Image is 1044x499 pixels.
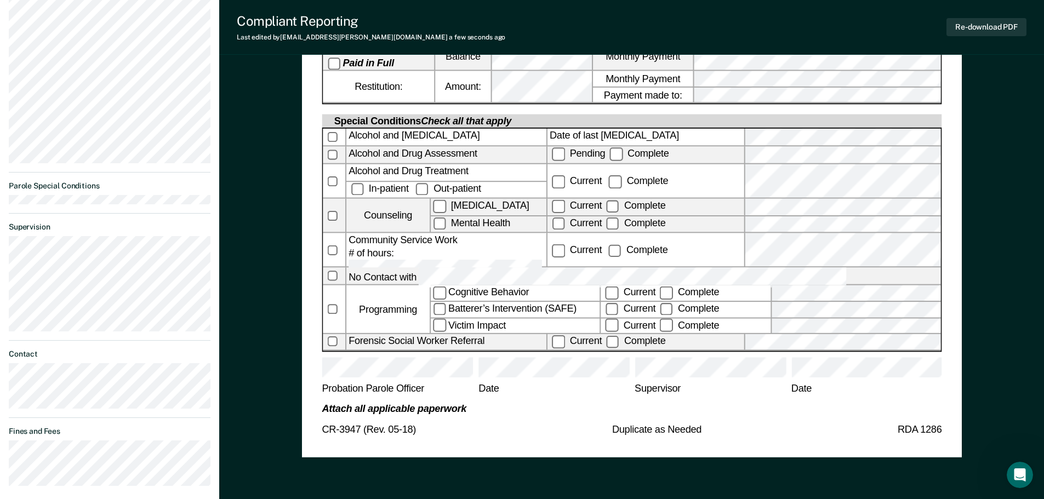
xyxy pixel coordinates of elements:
label: Complete [604,335,668,346]
input: Complete [660,303,672,316]
div: Special Conditions [332,114,513,128]
div: Alcohol and [MEDICAL_DATA] [346,129,546,146]
label: Mental Health [431,216,546,232]
span: RDA 1286 [897,425,942,438]
span: Check all that apply [421,116,511,127]
div: Court Costs [323,43,434,70]
label: Complete [604,200,668,211]
label: Current [550,335,604,346]
span: Supervisor [635,383,786,403]
label: Batterer’s Intervention (SAFE) [431,302,600,317]
strong: Paid in Full [343,58,393,68]
label: Date of last [MEDICAL_DATA] [547,129,743,146]
input: Current [606,303,618,316]
input: In-patient [351,183,363,196]
input: Out-patient [415,183,428,196]
dt: Parole Special Conditions [9,181,210,191]
span: Date [791,383,942,403]
label: Complete [658,319,721,330]
input: Complete [606,200,619,213]
label: In-patient [349,183,413,194]
label: Complete [658,303,721,314]
label: Complete [607,148,671,159]
div: Forensic Social Worker Referral [346,334,546,349]
input: Complete [660,319,672,331]
span: CR-3947 (Rev. 05-18) [322,425,416,438]
label: Pending [550,148,607,159]
button: Re-download PDF [946,18,1026,36]
label: Balance [435,43,490,70]
input: Batterer’s Intervention (SAFE) [433,303,446,316]
div: Last edited by [EMAIL_ADDRESS][PERSON_NAME][DOMAIN_NAME] [237,33,505,41]
label: Payment made to: [593,87,693,102]
input: Current [552,335,564,348]
dt: Fines and Fees [9,427,210,436]
input: Current [606,286,618,299]
span: Date [478,383,629,403]
label: [MEDICAL_DATA] [431,199,546,215]
label: Current [550,217,604,228]
iframe: Intercom live chat [1007,462,1033,488]
input: Complete [606,335,619,348]
label: Current [603,287,657,298]
input: Complete [660,286,672,299]
input: Cognitive Behavior [433,286,446,299]
label: Complete [658,287,721,298]
span: Duplicate as Needed [612,425,701,438]
input: Victim Impact [433,319,446,331]
div: Alcohol and Drug Assessment [346,147,546,163]
dt: Contact [9,349,210,359]
input: Complete [606,217,619,230]
span: Probation Parole Officer [322,383,473,403]
input: Current [552,200,564,213]
input: Complete [609,148,622,160]
label: Monthly Payment [593,71,693,87]
div: Community Service Work # of hours: [346,233,546,267]
dt: Supervision [9,222,210,232]
div: Alcohol and Drug Treatment [346,165,546,181]
label: Amount: [435,71,490,102]
div: Restitution: [323,71,434,102]
label: Current [550,200,604,211]
label: Monthly Payment [593,43,693,70]
input: Complete [608,244,621,257]
label: Cognitive Behavior [431,286,600,301]
label: Current [550,176,604,187]
input: [MEDICAL_DATA] [433,200,446,213]
input: Current [552,217,564,230]
div: Programming [346,286,430,334]
label: Complete [604,217,668,228]
input: Current [552,244,564,257]
label: Current [550,244,604,255]
input: Pending [552,148,564,160]
label: Out-patient [413,183,483,194]
div: Complete [606,244,670,255]
strong: Attach all applicable paperwork [322,403,466,414]
input: No Contact with [419,268,846,288]
input: Current [606,319,618,331]
input: Paid in Full [327,57,340,70]
label: Victim Impact [431,318,600,334]
span: a few seconds ago [449,33,505,41]
label: Current [603,303,657,314]
input: Mental Health [433,217,446,230]
input: Current [552,175,564,188]
input: Complete [609,175,621,188]
label: No Contact with [346,268,940,284]
label: Current [603,319,657,330]
div: Compliant Reporting [237,13,505,29]
div: Counseling [346,199,430,232]
label: Complete [607,176,670,187]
